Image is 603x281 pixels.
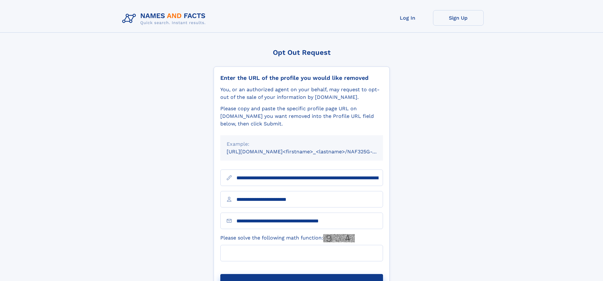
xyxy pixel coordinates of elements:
small: [URL][DOMAIN_NAME]<firstname>_<lastname>/NAF325G-xxxxxxxx [227,149,395,155]
a: Log In [382,10,433,26]
div: Please copy and paste the specific profile page URL on [DOMAIN_NAME] you want removed into the Pr... [220,105,383,128]
img: Logo Names and Facts [120,10,211,27]
div: Example: [227,140,377,148]
div: Opt Out Request [214,48,390,56]
div: Enter the URL of the profile you would like removed [220,74,383,81]
a: Sign Up [433,10,484,26]
div: You, or an authorized agent on your behalf, may request to opt-out of the sale of your informatio... [220,86,383,101]
label: Please solve the following math function: [220,234,355,242]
